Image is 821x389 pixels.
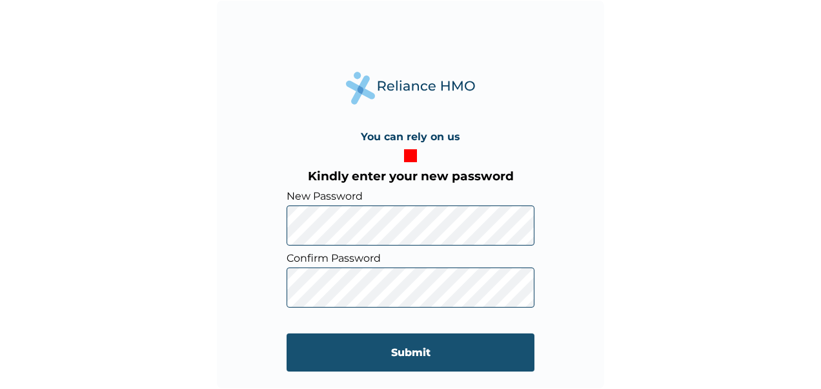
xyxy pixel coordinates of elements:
[287,169,534,184] h3: Kindly enter your new password
[287,190,534,202] label: New Password
[287,252,534,264] label: Confirm Password
[361,131,460,143] h4: You can rely on us
[346,72,475,105] img: Reliance Health's Logo
[287,333,534,372] input: Submit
